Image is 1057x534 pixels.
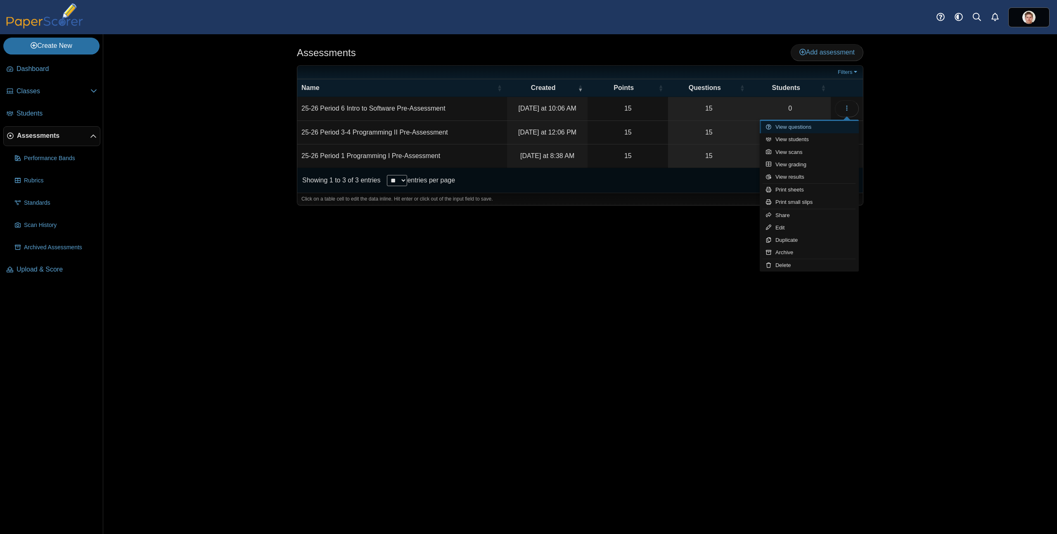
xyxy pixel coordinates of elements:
[12,149,100,168] a: Performance Bands
[760,171,859,183] a: View results
[772,84,800,91] span: Students
[24,154,97,163] span: Performance Bands
[24,177,97,185] span: Rubrics
[760,222,859,234] a: Edit
[497,79,502,97] span: Name : Activate to sort
[689,84,721,91] span: Questions
[760,234,859,246] a: Duplicate
[750,121,831,144] a: 14
[12,215,100,235] a: Scan History
[588,97,668,121] td: 15
[3,260,100,280] a: Upload & Score
[668,121,749,144] a: 15
[578,79,583,97] span: Created : Activate to remove sorting
[17,131,90,140] span: Assessments
[518,129,576,136] time: Sep 5, 2025 at 12:06 PM
[520,152,574,159] time: Sep 5, 2025 at 8:38 AM
[24,243,97,252] span: Archived Assessments
[760,209,859,222] a: Share
[614,84,634,91] span: Points
[3,59,100,79] a: Dashboard
[760,184,859,196] a: Print sheets
[3,82,100,102] a: Classes
[760,246,859,259] a: Archive
[760,259,859,272] a: Delete
[750,97,831,120] a: 0
[986,8,1004,26] a: Alerts
[17,265,97,274] span: Upload & Score
[297,144,507,168] td: 25-26 Period 1 Programming I Pre-Assessment
[668,144,749,168] a: 15
[12,193,100,213] a: Standards
[658,79,663,97] span: Points : Activate to sort
[3,104,100,124] a: Students
[24,221,97,229] span: Scan History
[519,105,576,112] time: Sep 8, 2025 at 10:06 AM
[297,46,356,60] h1: Assessments
[1022,11,1036,24] span: Kevin Stafford
[750,144,831,168] a: 23
[531,84,556,91] span: Created
[760,158,859,171] a: View grading
[3,23,86,30] a: PaperScorer
[17,87,90,96] span: Classes
[836,68,861,76] a: Filters
[760,196,859,208] a: Print small slips
[24,199,97,207] span: Standards
[3,126,100,146] a: Assessments
[297,121,507,144] td: 25-26 Period 3-4 Programming II Pre-Assessment
[799,49,855,56] span: Add assessment
[668,97,749,120] a: 15
[821,79,826,97] span: Students : Activate to sort
[12,238,100,258] a: Archived Assessments
[407,177,455,184] label: entries per page
[301,84,320,91] span: Name
[12,171,100,191] a: Rubrics
[588,144,668,168] td: 15
[740,79,745,97] span: Questions : Activate to sort
[760,146,859,158] a: View scans
[17,64,97,73] span: Dashboard
[760,133,859,146] a: View students
[760,121,859,133] a: View questions
[297,193,863,205] div: Click on a table cell to edit the data inline. Hit enter or click out of the input field to save.
[3,38,100,54] a: Create New
[17,109,97,118] span: Students
[588,121,668,144] td: 15
[1008,7,1050,27] a: ps.DqnzboFuwo8eUmLI
[1022,11,1036,24] img: ps.DqnzboFuwo8eUmLI
[3,3,86,28] img: PaperScorer
[297,168,380,193] div: Showing 1 to 3 of 3 entries
[791,44,863,61] a: Add assessment
[297,97,507,121] td: 25-26 Period 6 Intro to Software Pre-Assessment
